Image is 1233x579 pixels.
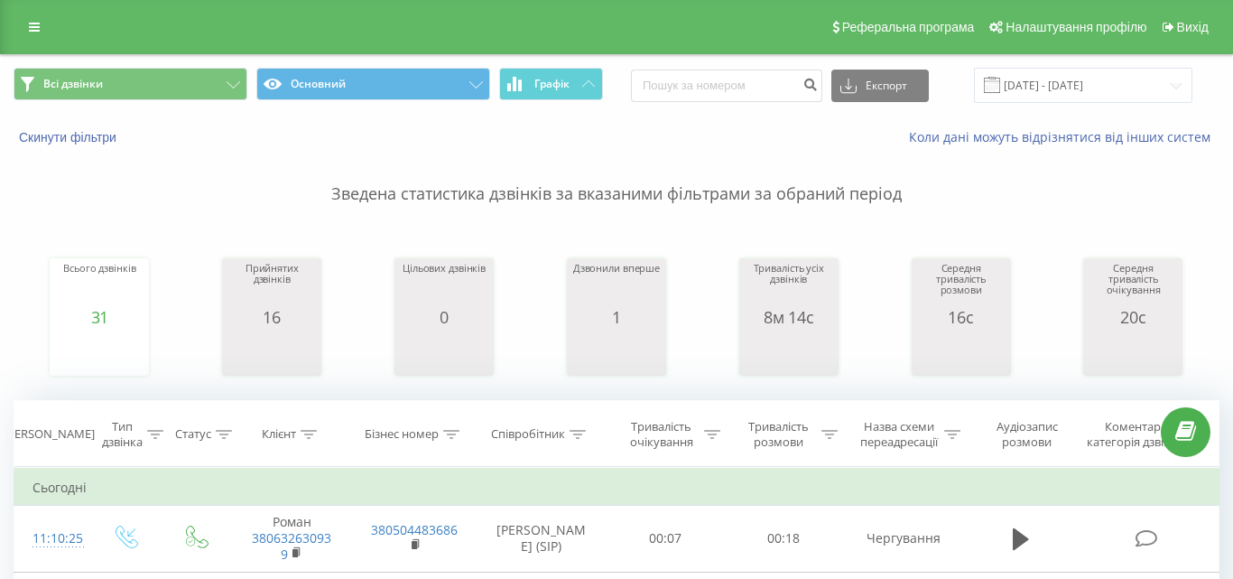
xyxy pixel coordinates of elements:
[252,529,331,563] a: 380632630939
[725,506,842,573] td: 00:18
[14,129,125,145] button: Скинути фільтри
[32,521,71,556] div: 11:10:25
[365,427,439,443] div: Бізнес номер
[1088,308,1178,326] div: 20с
[607,506,724,573] td: 00:07
[371,521,458,538] a: 380504483686
[63,263,135,308] div: Всього дзвінків
[981,419,1073,450] div: Аудіозапис розмови
[534,78,570,90] span: Графік
[262,427,296,443] div: Клієнт
[63,308,135,326] div: 31
[499,68,603,100] button: Графік
[573,308,660,326] div: 1
[631,70,822,102] input: Пошук за номером
[858,419,940,450] div: Назва схеми переадресації
[403,263,486,308] div: Цільових дзвінків
[14,146,1219,206] p: Зведена статистика дзвінків за вказаними фільтрами за обраний період
[491,427,565,443] div: Співробітник
[916,263,1006,308] div: Середня тривалість розмови
[4,427,95,443] div: [PERSON_NAME]
[43,77,103,91] span: Всі дзвінки
[475,506,607,573] td: [PERSON_NAME] (SIP)
[175,427,211,443] div: Статус
[1082,419,1188,450] div: Коментар/категорія дзвінка
[744,263,834,308] div: Тривалість усіх дзвінків
[842,506,965,573] td: Чергування
[227,263,317,308] div: Прийнятих дзвінків
[623,419,699,450] div: Тривалість очікування
[102,419,143,450] div: Тип дзвінка
[403,308,486,326] div: 0
[741,419,817,450] div: Тривалість розмови
[744,308,834,326] div: 8м 14с
[14,470,1219,506] td: Сьогодні
[14,68,247,100] button: Всі дзвінки
[256,68,490,100] button: Основний
[842,20,975,34] span: Реферальна програма
[227,308,317,326] div: 16
[831,70,929,102] button: Експорт
[1006,20,1146,34] span: Налаштування профілю
[916,308,1006,326] div: 16с
[573,263,660,308] div: Дзвонили вперше
[1177,20,1209,34] span: Вихід
[1088,263,1178,308] div: Середня тривалість очікування
[230,506,353,573] td: Роман
[909,128,1219,145] a: Коли дані можуть відрізнятися вiд інших систем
